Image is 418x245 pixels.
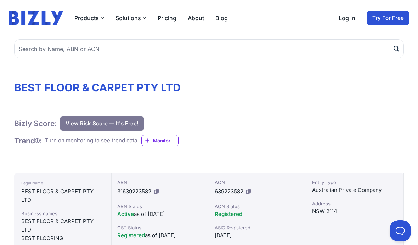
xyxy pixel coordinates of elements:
a: Pricing [158,14,176,22]
a: About [188,14,204,22]
div: ACN [215,179,300,186]
button: Products [74,14,104,22]
span: Monitor [153,137,178,144]
span: Registered [215,211,242,217]
a: 31639223582 [117,188,151,195]
div: Entity Type [312,179,398,186]
div: ABN Status [117,203,203,210]
div: GST Status [117,224,203,231]
div: Australian Private Company [312,186,398,194]
h1: BEST FLOOR & CARPET PTY LTD [14,81,404,94]
a: Blog [215,14,228,22]
h1: Trend : [14,136,42,146]
div: as of [DATE] [117,210,203,218]
a: Log in [339,14,355,22]
div: Legal Name [21,179,104,187]
div: Business names [21,210,104,217]
div: ABN [117,179,203,186]
a: Try For Free [367,11,409,25]
div: NSW 2114 [312,207,398,216]
div: as of [DATE] [117,231,203,240]
input: Search by Name, ABN or ACN [14,39,404,58]
div: [DATE] [215,231,300,240]
div: BEST FLOORING [21,234,104,243]
button: View Risk Score — It's Free! [60,116,144,131]
div: Turn on monitoring to see trend data. [45,137,139,145]
a: Monitor [141,135,179,146]
button: Solutions [115,14,146,22]
div: BEST FLOOR & CARPET PTY LTD [21,187,104,204]
div: BEST FLOOR & CARPET PTY LTD [21,217,104,234]
div: Address [312,200,398,207]
h1: Bizly Score: [14,119,57,128]
span: Active [117,211,134,217]
iframe: Toggle Customer Support [390,220,411,241]
div: ACN Status [215,203,300,210]
span: 639223582 [215,188,243,195]
span: Registered [117,232,145,239]
div: ASIC Registered [215,224,300,231]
